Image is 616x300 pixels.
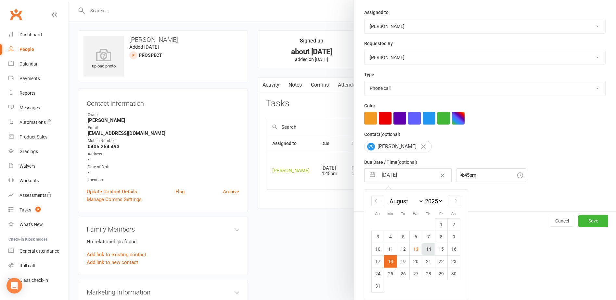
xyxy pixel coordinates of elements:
[364,9,389,16] label: Assigned to
[397,255,409,268] td: Tuesday, August 19, 2025
[409,231,422,243] td: Wednesday, August 6, 2025
[451,212,456,216] small: Sa
[8,130,69,144] a: Product Sales
[364,40,393,47] label: Requested By
[19,90,35,96] div: Reports
[364,190,468,300] div: Calendar
[364,188,402,195] label: Email preferences
[401,212,405,216] small: Tu
[19,207,31,212] div: Tasks
[8,188,69,203] a: Assessments
[371,268,384,280] td: Sunday, August 24, 2025
[448,196,460,206] div: Move forward to switch to the next month.
[409,255,422,268] td: Wednesday, August 20, 2025
[384,268,397,280] td: Monday, August 25, 2025
[397,160,417,165] small: (optional)
[387,212,393,216] small: Mo
[397,243,409,255] td: Tuesday, August 12, 2025
[422,243,435,255] td: Thursday, August 14, 2025
[8,203,69,217] a: Tasks 9
[397,268,409,280] td: Tuesday, August 26, 2025
[447,231,460,243] td: Saturday, August 9, 2025
[6,278,22,294] div: Open Intercom Messenger
[447,243,460,255] td: Saturday, August 16, 2025
[435,231,447,243] td: Friday, August 8, 2025
[371,280,384,292] td: Sunday, August 31, 2025
[371,231,384,243] td: Sunday, August 3, 2025
[8,115,69,130] a: Automations
[435,255,447,268] td: Friday, August 22, 2025
[19,105,40,110] div: Messages
[371,243,384,255] td: Sunday, August 10, 2025
[435,218,447,231] td: Friday, August 1, 2025
[422,268,435,280] td: Thursday, August 28, 2025
[19,76,40,81] div: Payments
[8,217,69,232] a: What's New
[19,263,35,268] div: Roll call
[409,268,422,280] td: Wednesday, August 27, 2025
[397,231,409,243] td: Tuesday, August 5, 2025
[8,159,69,174] a: Waivers
[447,255,460,268] td: Saturday, August 23, 2025
[447,218,460,231] td: Saturday, August 2, 2025
[8,273,69,288] a: Class kiosk mode
[435,243,447,255] td: Friday, August 15, 2025
[435,268,447,280] td: Friday, August 29, 2025
[447,268,460,280] td: Saturday, August 30, 2025
[8,86,69,101] a: Reports
[35,207,41,212] span: 9
[8,244,69,258] a: General attendance kiosk mode
[439,212,443,216] small: Fr
[364,102,375,109] label: Color
[375,212,380,216] small: Su
[19,61,38,66] div: Calendar
[19,149,38,154] div: Gradings
[8,57,69,71] a: Calendar
[364,131,400,138] label: Contact
[19,47,34,52] div: People
[8,101,69,115] a: Messages
[437,169,448,181] button: Clear Date
[380,132,400,137] small: (optional)
[364,71,374,78] label: Type
[413,212,418,216] small: We
[426,212,430,216] small: Th
[8,28,69,42] a: Dashboard
[384,243,397,255] td: Monday, August 11, 2025
[364,141,432,152] div: [PERSON_NAME]
[550,215,574,227] button: Cancel
[371,255,384,268] td: Sunday, August 17, 2025
[578,215,608,227] button: Save
[371,196,384,206] div: Move backward to switch to the previous month.
[367,143,375,150] span: CC
[8,258,69,273] a: Roll call
[8,42,69,57] a: People
[8,71,69,86] a: Payments
[19,120,46,125] div: Automations
[19,178,39,183] div: Workouts
[8,144,69,159] a: Gradings
[19,163,35,169] div: Waivers
[19,193,52,198] div: Assessments
[19,134,47,139] div: Product Sales
[422,255,435,268] td: Thursday, August 21, 2025
[422,231,435,243] td: Thursday, August 7, 2025
[19,222,43,227] div: What's New
[409,243,422,255] td: Wednesday, August 13, 2025
[19,248,59,254] div: General attendance
[19,278,48,283] div: Class check-in
[384,255,397,268] td: Selected. Monday, August 18, 2025
[364,159,417,166] label: Due Date / Time
[8,6,24,23] a: Clubworx
[384,231,397,243] td: Monday, August 4, 2025
[8,174,69,188] a: Workouts
[19,32,42,37] div: Dashboard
